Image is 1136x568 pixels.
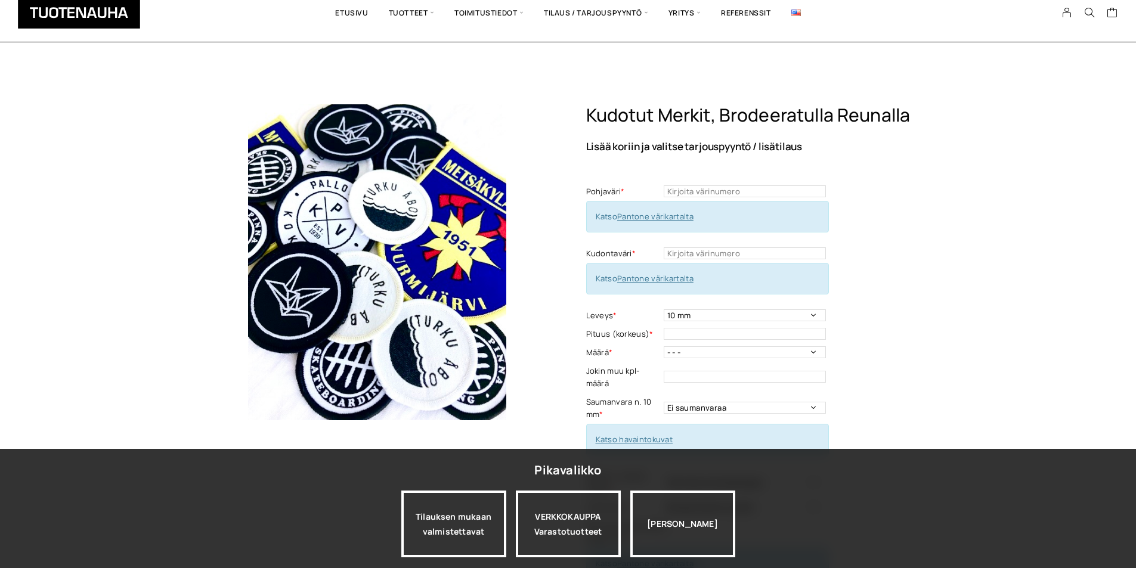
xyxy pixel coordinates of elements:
[1107,7,1118,21] a: Cart
[586,365,661,390] label: Jokin muu kpl-määrä
[617,273,694,284] a: Pantone värikartalta
[1078,7,1101,18] button: Search
[664,247,826,259] input: Kirjoita värinumero
[791,10,801,16] img: English
[596,273,694,284] span: Katso
[596,211,694,222] span: Katso
[586,309,661,322] label: Leveys
[596,434,673,445] a: Katso havaintokuvat
[664,185,826,197] input: Kirjoita värinumero
[617,211,694,222] a: Pantone värikartalta
[516,491,621,557] div: VERKKOKAUPPA Varastotuotteet
[630,491,735,557] div: [PERSON_NAME]
[586,141,917,151] p: Lisää koriin ja valitse tarjouspyyntö / lisätilaus
[401,491,506,557] a: Tilauksen mukaan valmistettavat
[586,396,661,421] label: Saumanvara n. 10 mm
[586,346,661,359] label: Määrä
[516,491,621,557] a: VERKKOKAUPPAVarastotuotteet
[586,247,661,260] label: Kudontaväri
[586,328,661,340] label: Pituus (korkeus)
[586,185,661,198] label: Pohjaväri
[1055,7,1079,18] a: My Account
[534,460,601,481] div: Pikavalikko
[219,104,536,420] img: Tuotenauha Kudotut merkit, brodeeratulla reunalla
[586,104,917,126] h1: Kudotut merkit, brodeeratulla reunalla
